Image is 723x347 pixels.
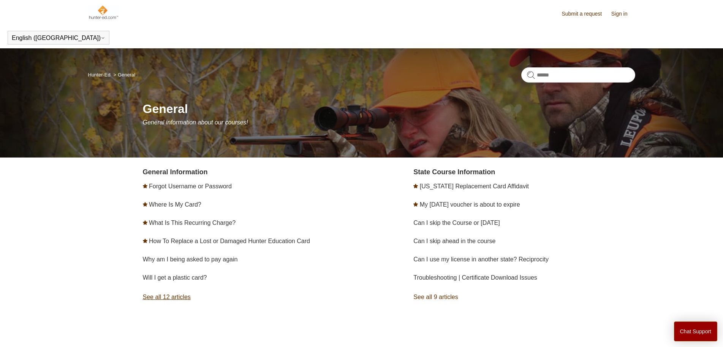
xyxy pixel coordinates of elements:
[413,274,537,281] a: Troubleshooting | Certificate Download Issues
[149,183,232,189] a: Forgot Username or Password
[143,100,635,118] h1: General
[149,201,201,208] a: Where Is My Card?
[143,220,147,225] svg: Promoted article
[88,5,119,20] img: Hunter-Ed Help Center home page
[149,238,310,244] a: How To Replace a Lost or Damaged Hunter Education Card
[420,183,529,189] a: [US_STATE] Replacement Card Affidavit
[143,202,147,207] svg: Promoted article
[88,72,112,78] li: Hunter-Ed
[143,118,635,127] p: General information about our courses!
[12,35,105,41] button: English ([GEOGRAPHIC_DATA])
[413,202,418,207] svg: Promoted article
[143,168,208,176] a: General Information
[149,220,236,226] a: What Is This Recurring Charge?
[413,168,495,176] a: State Course Information
[112,72,135,78] li: General
[420,201,520,208] a: My [DATE] voucher is about to expire
[143,184,147,188] svg: Promoted article
[88,72,111,78] a: Hunter-Ed
[143,256,238,263] a: Why am I being asked to pay again
[413,287,635,307] a: See all 9 articles
[143,274,207,281] a: Will I get a plastic card?
[562,10,609,18] a: Submit a request
[611,10,635,18] a: Sign in
[413,184,418,188] svg: Promoted article
[674,322,718,341] button: Chat Support
[521,67,635,83] input: Search
[413,220,500,226] a: Can I skip the Course or [DATE]
[143,239,147,243] svg: Promoted article
[413,256,549,263] a: Can I use my license in another state? Reciprocity
[143,287,364,307] a: See all 12 articles
[413,238,495,244] a: Can I skip ahead in the course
